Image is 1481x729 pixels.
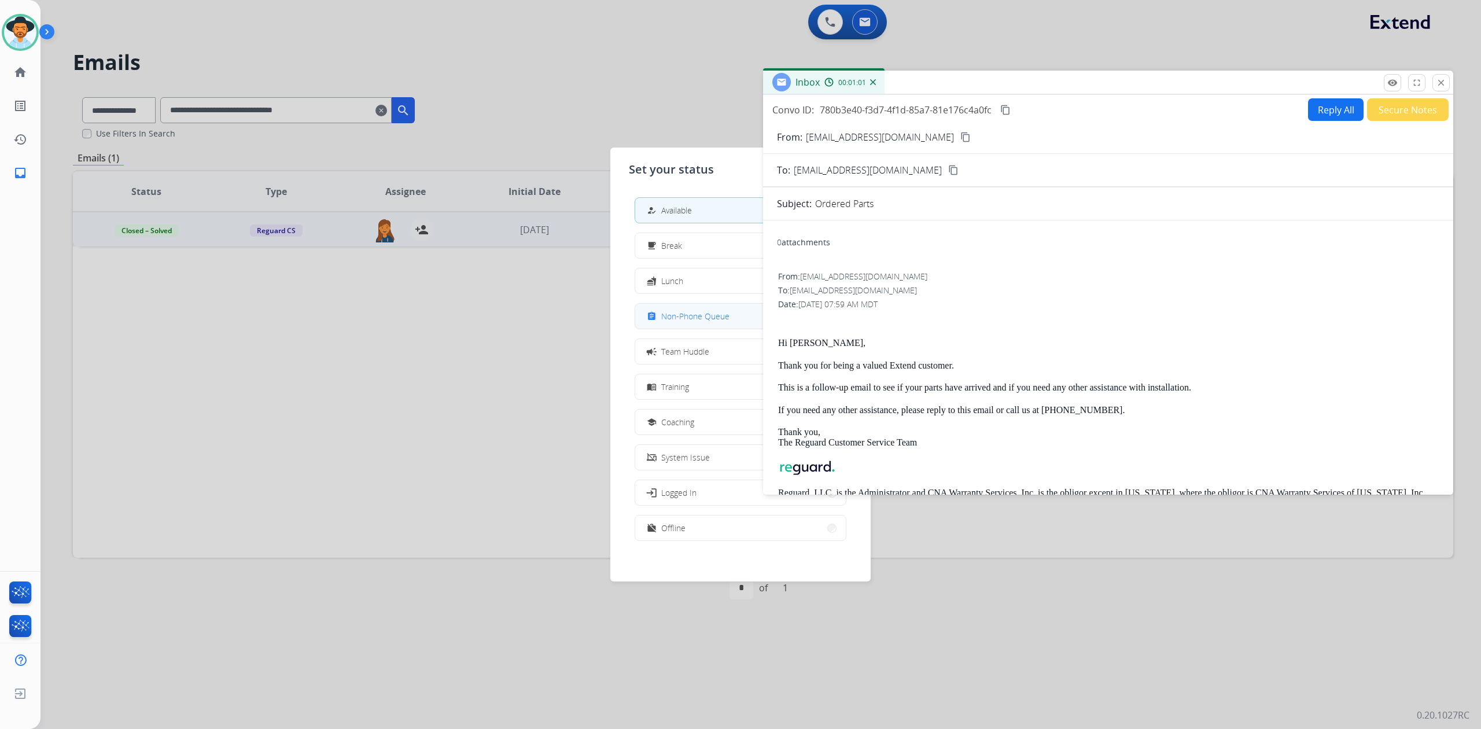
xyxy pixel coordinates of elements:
[1367,98,1449,121] button: Secure Notes
[1436,78,1446,88] mat-icon: close
[778,285,1438,296] div: To:
[646,345,657,357] mat-icon: campaign
[778,405,1438,415] p: If you need any other assistance, please reply to this email or call us at [PHONE_NUMBER].
[790,285,917,296] span: [EMAIL_ADDRESS][DOMAIN_NAME]
[798,299,878,310] span: [DATE] 07:59 AM MDT
[778,271,1438,282] div: From:
[661,345,709,358] span: Team Huddle
[777,237,830,248] div: attachments
[635,233,846,258] button: Break
[635,198,846,223] button: Available
[778,460,836,476] img: Reguard+Logotype+Color_WBG_S.png
[661,416,694,428] span: Coaching
[4,16,36,49] img: avatar
[13,132,27,146] mat-icon: history
[647,523,657,533] mat-icon: work_off
[777,237,782,248] span: 0
[661,381,689,393] span: Training
[838,78,866,87] span: 00:01:01
[777,163,790,177] p: To:
[635,445,846,470] button: System Issue
[661,522,686,534] span: Offline
[635,339,846,364] button: Team Huddle
[661,451,710,463] span: System Issue
[647,205,657,215] mat-icon: how_to_reg
[647,311,657,321] mat-icon: assignment
[647,382,657,392] mat-icon: menu_book
[635,410,846,435] button: Coaching
[629,161,714,178] span: Set your status
[635,304,846,329] button: Non-Phone Queue
[1308,98,1364,121] button: Reply All
[647,241,657,251] mat-icon: free_breakfast
[661,310,730,322] span: Non-Phone Queue
[1387,78,1398,88] mat-icon: remove_red_eye
[778,488,1438,498] p: Reguard, LLC. is the Administrator and CNA Warranty Services, Inc. is the obligor except in [US_S...
[1000,105,1011,115] mat-icon: content_copy
[635,480,846,505] button: Logged In
[777,197,812,211] p: Subject:
[794,163,942,177] span: [EMAIL_ADDRESS][DOMAIN_NAME]
[13,99,27,113] mat-icon: list_alt
[647,452,657,462] mat-icon: phonelink_off
[795,76,820,89] span: Inbox
[778,338,1438,348] p: Hi [PERSON_NAME],
[647,276,657,286] mat-icon: fastfood
[815,197,874,211] p: Ordered Parts
[635,268,846,293] button: Lunch
[1417,708,1469,722] p: 0.20.1027RC
[806,130,954,144] p: [EMAIL_ADDRESS][DOMAIN_NAME]
[800,271,927,282] span: [EMAIL_ADDRESS][DOMAIN_NAME]
[661,240,682,252] span: Break
[778,360,1438,371] p: Thank you for being a valued Extend customer.
[960,132,971,142] mat-icon: content_copy
[778,427,1438,448] p: Thank you, The Reguard Customer Service Team
[777,130,802,144] p: From:
[661,275,683,287] span: Lunch
[661,204,692,216] span: Available
[820,104,992,116] span: 780b3e40-f3d7-4f1d-85a7-81e176c4a0fc
[778,299,1438,310] div: Date:
[778,382,1438,393] p: This is a follow-up email to see if your parts have arrived and if you need any other assistance ...
[646,487,657,498] mat-icon: login
[772,103,814,117] p: Convo ID:
[13,65,27,79] mat-icon: home
[635,516,846,540] button: Offline
[1412,78,1422,88] mat-icon: fullscreen
[661,487,697,499] span: Logged In
[948,165,959,175] mat-icon: content_copy
[635,374,846,399] button: Training
[647,417,657,427] mat-icon: school
[13,166,27,180] mat-icon: inbox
